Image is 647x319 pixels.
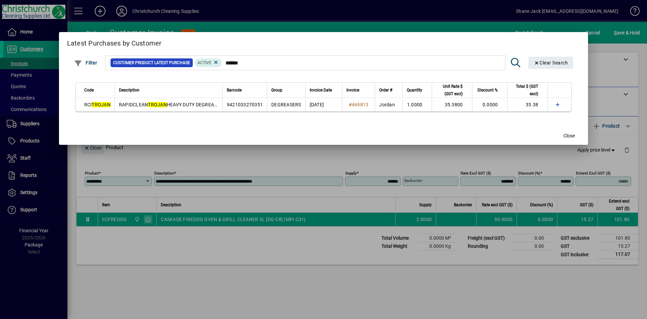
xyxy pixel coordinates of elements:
[148,102,167,107] em: TROJAN
[379,86,392,94] span: Order #
[227,86,242,94] span: Barcode
[195,58,222,67] mat-chip: Product Activation Status: Active
[346,86,371,94] div: Invoice
[563,132,575,139] span: Close
[197,60,211,65] span: Active
[512,83,538,98] span: Total $ (GST excl)
[436,83,463,98] span: Unit Rate $ (GST excl)
[472,98,507,111] td: 0.0000
[74,60,97,65] span: Filter
[72,57,99,69] button: Filter
[84,86,111,94] div: Code
[271,86,301,94] div: Group
[119,86,140,94] span: Description
[349,102,352,107] span: #
[84,86,94,94] span: Code
[352,102,369,107] span: 469813
[407,86,428,94] div: Quantity
[507,98,548,111] td: 35.38
[113,59,190,66] span: Customer Product Latest Purchase
[84,102,111,107] span: RCI
[558,130,580,142] button: Close
[436,83,469,98] div: Unit Rate $ (GST excl)
[119,102,252,107] span: RAPIDCLEAN HEAVY DUTY DEGREASER 5L (MPI C31)
[375,98,402,111] td: Jordan
[271,86,282,94] span: Group
[92,102,111,107] em: TROJAN
[346,101,371,108] a: #469813
[305,98,342,111] td: [DATE]
[310,86,332,94] span: Invoice Date
[432,98,472,111] td: 35.3800
[407,86,422,94] span: Quantity
[310,86,338,94] div: Invoice Date
[512,83,544,98] div: Total $ (GST excl)
[59,32,588,52] h2: Latest Purchases by Customer
[379,86,398,94] div: Order #
[477,86,498,94] span: Discount %
[227,86,263,94] div: Barcode
[534,60,568,65] span: Clear Search
[119,86,218,94] div: Description
[346,86,359,94] span: Invoice
[271,102,301,107] span: DEGREASERS
[528,57,574,69] button: Clear
[476,86,504,94] div: Discount %
[402,98,432,111] td: 1.0000
[227,102,263,107] span: 9421033270351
